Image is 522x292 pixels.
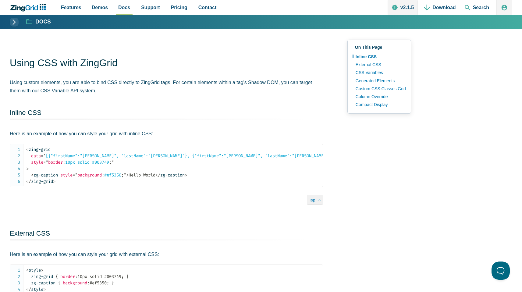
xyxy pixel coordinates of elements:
p: Here is an example of how you can style your grid with external CSS: [10,250,323,258]
span: Pricing [171,3,187,12]
span: : [63,160,65,165]
span: zing-grid [31,274,53,279]
span: Demos [92,3,108,12]
span: border [60,274,75,279]
a: External CSS [10,230,50,237]
span: zing-grid [26,147,51,152]
span: </ [26,179,31,184]
span: > [185,173,187,178]
span: " [124,173,126,178]
span: Support [141,3,160,12]
span: zg-caption [31,280,55,286]
p: Using custom elements, you are able to bind CSS directly to ZingGrid tags. For certain elements w... [10,78,323,95]
p: Here is an example of how you can style your grid with inline CSS: [10,130,323,138]
span: Features [61,3,81,12]
span: : [102,173,104,178]
span: ; [121,274,124,279]
a: Inline CSS [353,53,406,61]
a: ZingChart Logo. Click to return to the homepage [10,4,49,12]
span: { [58,280,60,286]
span: zg-caption [155,173,185,178]
span: > [126,173,129,178]
a: Compact Display [353,101,406,109]
a: Inline CSS [10,109,41,116]
span: </ [155,173,160,178]
a: Column Override [353,93,406,101]
span: = [41,153,43,158]
code: Hello World [26,146,323,185]
span: } [126,274,129,279]
span: ' [43,153,46,158]
strong: Docs [35,19,51,25]
span: " [112,160,114,165]
span: background [77,173,102,178]
span: zg-caption [31,173,58,178]
span: [{"firstName":"[PERSON_NAME]", "lastName":"[PERSON_NAME]"}, {"firstName":"[PERSON_NAME]", "lastNa... [41,153,336,158]
span: background [63,280,87,286]
span: ; [109,160,112,165]
h1: Using CSS with ZingGrid [10,57,323,70]
span: } [112,280,114,286]
span: =" [73,173,77,178]
span: 10px solid #003749 #ef5350 [26,274,129,286]
span: border [48,160,63,165]
span: : [75,274,77,279]
span: < [26,147,29,152]
span: style [31,160,43,165]
span: style [26,287,43,292]
span: < [31,173,34,178]
span: </ [26,287,31,292]
span: ; [121,173,124,178]
span: style [26,268,41,273]
span: 10px solid #003749 [48,160,112,165]
span: : [87,280,90,286]
span: { [55,274,58,279]
span: style [60,173,73,178]
a: External CSS [353,61,406,69]
iframe: Help Scout Beacon - Open [492,262,510,280]
span: < [26,268,29,273]
span: > [53,179,55,184]
span: =" [43,160,48,165]
span: > [41,268,43,273]
span: > [43,287,46,292]
span: > [26,166,29,171]
span: #ef5350 [77,173,124,178]
a: Custom CSS Classes Grid [353,85,406,93]
span: Contact [198,3,217,12]
a: CSS Variables [353,69,406,77]
span: data [31,153,41,158]
span: Docs [118,3,130,12]
a: Generated Elements [353,77,406,85]
span: zing-grid [26,179,53,184]
a: Docs [27,18,51,26]
span: ; [107,280,109,286]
